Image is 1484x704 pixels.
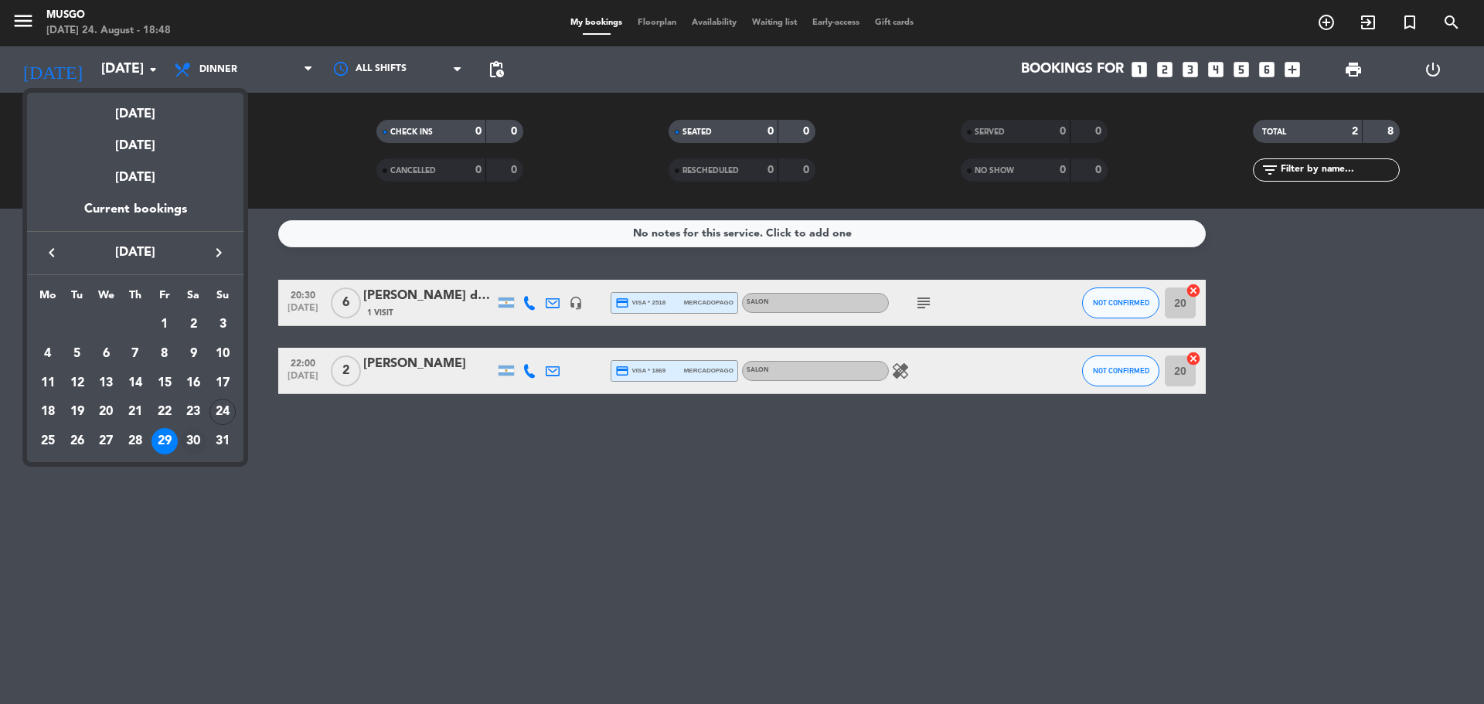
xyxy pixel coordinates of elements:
[63,339,92,369] td: August 5, 2025
[93,341,119,367] div: 6
[63,369,92,398] td: August 12, 2025
[208,310,237,339] td: August 3, 2025
[179,310,209,339] td: August 2, 2025
[208,427,237,456] td: August 31, 2025
[91,427,121,456] td: August 27, 2025
[205,243,233,263] button: keyboard_arrow_right
[64,370,90,396] div: 12
[180,311,206,338] div: 2
[91,339,121,369] td: August 6, 2025
[208,397,237,427] td: August 24, 2025
[91,369,121,398] td: August 13, 2025
[208,287,237,311] th: Sunday
[93,370,119,396] div: 13
[151,370,178,396] div: 15
[33,339,63,369] td: August 4, 2025
[33,397,63,427] td: August 18, 2025
[63,427,92,456] td: August 26, 2025
[35,370,61,396] div: 11
[209,399,236,425] div: 24
[209,341,236,367] div: 10
[63,397,92,427] td: August 19, 2025
[208,369,237,398] td: August 17, 2025
[63,287,92,311] th: Tuesday
[209,243,228,262] i: keyboard_arrow_right
[121,427,150,456] td: August 28, 2025
[66,243,205,263] span: [DATE]
[35,341,61,367] div: 4
[27,156,243,199] div: [DATE]
[64,428,90,454] div: 26
[33,287,63,311] th: Monday
[179,397,209,427] td: August 23, 2025
[150,397,179,427] td: August 22, 2025
[121,339,150,369] td: August 7, 2025
[38,243,66,263] button: keyboard_arrow_left
[35,428,61,454] div: 25
[27,199,243,231] div: Current bookings
[180,370,206,396] div: 16
[179,427,209,456] td: August 30, 2025
[208,339,237,369] td: August 10, 2025
[91,397,121,427] td: August 20, 2025
[179,369,209,398] td: August 16, 2025
[35,399,61,425] div: 18
[27,93,243,124] div: [DATE]
[180,341,206,367] div: 9
[209,370,236,396] div: 17
[121,287,150,311] th: Thursday
[93,428,119,454] div: 27
[179,287,209,311] th: Saturday
[122,370,148,396] div: 14
[121,369,150,398] td: August 14, 2025
[64,399,90,425] div: 19
[151,341,178,367] div: 8
[150,310,179,339] td: August 1, 2025
[209,311,236,338] div: 3
[43,243,61,262] i: keyboard_arrow_left
[179,339,209,369] td: August 9, 2025
[121,397,150,427] td: August 21, 2025
[180,399,206,425] div: 23
[151,311,178,338] div: 1
[150,427,179,456] td: August 29, 2025
[150,369,179,398] td: August 15, 2025
[33,369,63,398] td: August 11, 2025
[122,428,148,454] div: 28
[91,287,121,311] th: Wednesday
[122,341,148,367] div: 7
[150,287,179,311] th: Friday
[33,310,150,339] td: AUG
[209,428,236,454] div: 31
[93,399,119,425] div: 20
[151,428,178,454] div: 29
[180,428,206,454] div: 30
[27,124,243,156] div: [DATE]
[151,399,178,425] div: 22
[150,339,179,369] td: August 8, 2025
[122,399,148,425] div: 21
[64,341,90,367] div: 5
[33,427,63,456] td: August 25, 2025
